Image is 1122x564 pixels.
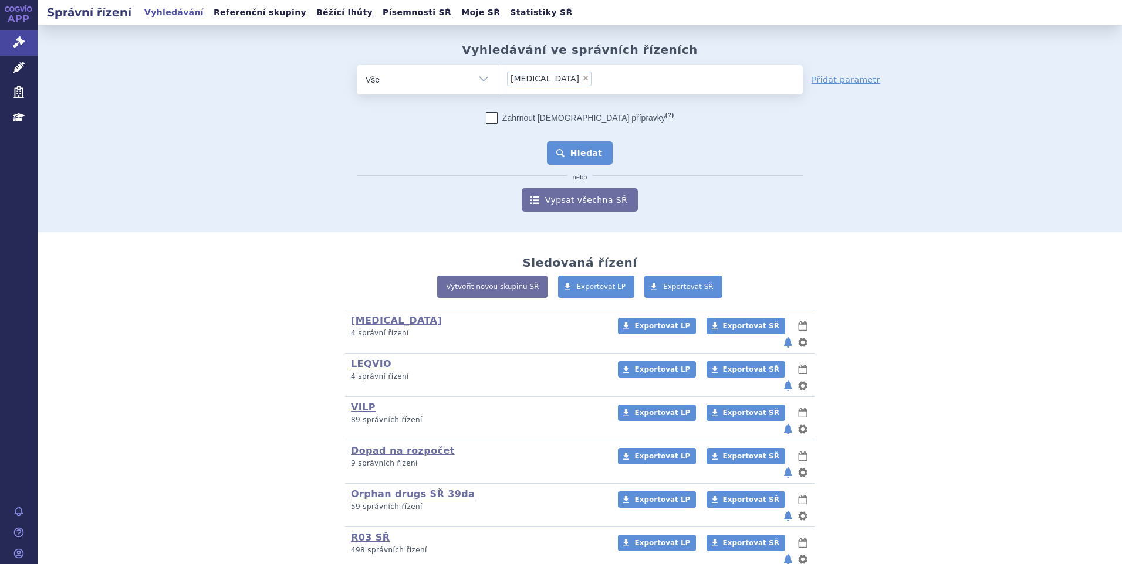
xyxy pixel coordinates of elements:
a: Exportovat LP [618,448,696,464]
a: Exportovat LP [618,361,696,378]
button: lhůty [797,406,809,420]
span: Exportovat LP [634,539,690,547]
a: Exportovat SŘ [707,318,785,334]
a: [MEDICAL_DATA] [351,315,442,326]
p: 4 správní řízení [351,328,603,338]
a: Moje SŘ [458,5,503,21]
button: nastavení [797,466,809,480]
a: Exportovat SŘ [707,361,785,378]
span: Exportovat SŘ [723,539,779,547]
a: Exportovat LP [618,405,696,421]
p: 9 správních řízení [351,458,603,468]
a: LEQVIO [351,358,391,369]
a: VILP [351,402,376,413]
a: Exportovat LP [558,276,635,298]
span: Exportovat SŘ [723,495,779,504]
p: 89 správních řízení [351,415,603,425]
p: 59 správních řízení [351,502,603,512]
abbr: (?) [665,111,674,119]
span: Exportovat SŘ [723,365,779,373]
a: Exportovat SŘ [707,535,785,551]
a: Exportovat LP [618,318,696,334]
button: notifikace [782,335,794,349]
input: [MEDICAL_DATA] [595,71,657,86]
button: nastavení [797,422,809,436]
button: nastavení [797,335,809,349]
a: Exportovat SŘ [707,448,785,464]
span: Exportovat LP [634,495,690,504]
button: lhůty [797,449,809,463]
button: notifikace [782,379,794,393]
button: lhůty [797,536,809,550]
button: nastavení [797,379,809,393]
a: Vypsat všechna SŘ [522,188,638,212]
button: lhůty [797,362,809,376]
span: Exportovat LP [634,452,690,460]
a: Exportovat SŘ [707,405,785,421]
span: Exportovat LP [577,283,626,291]
button: lhůty [797,319,809,333]
span: Exportovat LP [634,409,690,417]
label: Zahrnout [DEMOGRAPHIC_DATA] přípravky [486,112,674,124]
a: Vyhledávání [141,5,207,21]
h2: Sledovaná řízení [522,256,637,270]
span: Exportovat LP [634,365,690,373]
a: Písemnosti SŘ [379,5,455,21]
a: Běžící lhůty [313,5,376,21]
span: × [582,74,589,81]
a: Statistiky SŘ [506,5,576,21]
a: Exportovat SŘ [707,491,785,508]
i: nebo [567,174,593,181]
button: lhůty [797,492,809,507]
button: notifikace [782,509,794,523]
a: Orphan drugs SŘ 39da [351,488,475,500]
span: Exportovat LP [634,322,690,330]
span: [MEDICAL_DATA] [511,74,579,83]
span: Exportovat SŘ [723,322,779,330]
button: notifikace [782,466,794,480]
button: nastavení [797,509,809,523]
a: Vytvořit novou skupinu SŘ [437,276,548,298]
button: notifikace [782,422,794,436]
h2: Správní řízení [38,4,141,21]
a: R03 SŘ [351,532,390,543]
span: Exportovat SŘ [723,452,779,460]
h2: Vyhledávání ve správních řízeních [462,43,698,57]
span: Exportovat SŘ [663,283,714,291]
a: Exportovat LP [618,491,696,508]
span: Exportovat SŘ [723,409,779,417]
a: Exportovat SŘ [644,276,722,298]
a: Exportovat LP [618,535,696,551]
button: Hledat [547,141,613,165]
a: Přidat parametr [812,74,880,86]
a: Dopad na rozpočet [351,445,455,456]
p: 498 správních řízení [351,545,603,555]
a: Referenční skupiny [210,5,310,21]
p: 4 správní řízení [351,372,603,382]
